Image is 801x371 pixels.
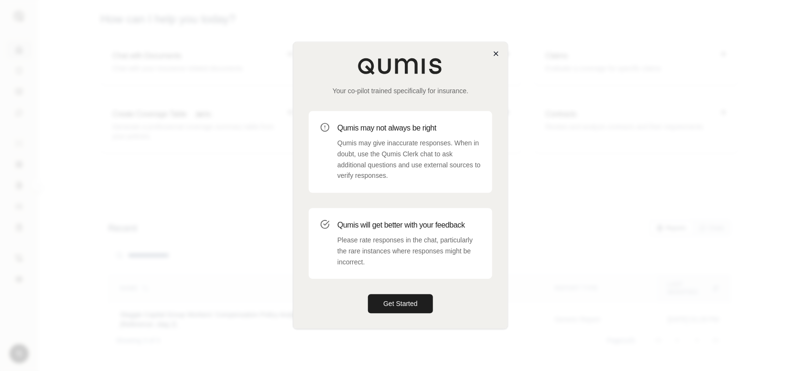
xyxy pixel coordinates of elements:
img: Qumis Logo [357,57,444,75]
p: Your co-pilot trained specifically for insurance. [309,86,492,96]
p: Please rate responses in the chat, particularly the rare instances where responses might be incor... [337,235,481,267]
h3: Qumis may not always be right [337,122,481,134]
h3: Qumis will get better with your feedback [337,219,481,231]
button: Get Started [368,295,433,314]
p: Qumis may give inaccurate responses. When in doubt, use the Qumis Clerk chat to ask additional qu... [337,138,481,181]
